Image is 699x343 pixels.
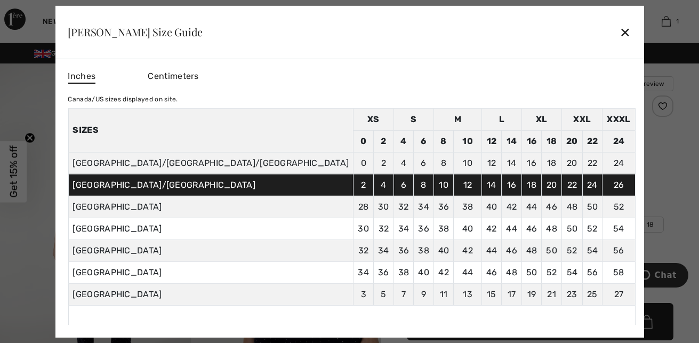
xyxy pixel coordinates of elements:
td: 18 [542,130,562,152]
td: 4 [393,130,414,152]
td: 21 [542,283,562,305]
td: 15 [481,283,502,305]
td: 50 [542,240,562,261]
td: 38 [393,261,414,283]
td: 52 [602,196,635,218]
td: 6 [414,130,434,152]
td: 32 [393,196,414,218]
td: XXL [562,108,602,130]
td: 8 [433,152,454,174]
td: 10 [454,130,481,152]
td: 40 [414,261,434,283]
td: 54 [562,261,583,283]
td: 24 [602,152,635,174]
td: 6 [393,174,414,196]
td: 48 [542,218,562,240]
td: 50 [582,196,602,218]
td: 48 [502,261,522,283]
td: 42 [454,240,481,261]
td: 28 [353,196,374,218]
td: 44 [502,218,522,240]
td: 40 [481,196,502,218]
td: 38 [414,240,434,261]
td: 56 [582,261,602,283]
td: 34 [353,261,374,283]
td: 18 [542,152,562,174]
td: [GEOGRAPHIC_DATA] [68,240,353,261]
td: 22 [582,152,602,174]
td: 12 [454,174,481,196]
td: 2 [374,130,394,152]
td: 10 [433,174,454,196]
td: 14 [502,152,522,174]
td: 52 [542,261,562,283]
td: 54 [582,240,602,261]
div: ✕ [620,21,631,43]
td: [GEOGRAPHIC_DATA] [68,283,353,305]
td: 20 [542,174,562,196]
td: 30 [374,196,394,218]
td: M [433,108,481,130]
td: 2 [374,152,394,174]
span: Centimeters [148,70,198,81]
td: 13 [454,283,481,305]
td: 42 [433,261,454,283]
td: 8 [433,130,454,152]
td: 24 [582,174,602,196]
td: 58 [602,261,635,283]
td: L [481,108,521,130]
td: 10 [454,152,481,174]
td: 30 [353,218,374,240]
td: 7 [393,283,414,305]
span: Inches [68,69,95,83]
td: 36 [393,240,414,261]
td: 14 [502,130,522,152]
div: Canada/US sizes displayed on site. [68,94,635,103]
td: 0 [353,130,374,152]
td: 46 [481,261,502,283]
td: [GEOGRAPHIC_DATA] [68,218,353,240]
td: 50 [562,218,583,240]
td: 48 [521,240,542,261]
td: 36 [433,196,454,218]
td: [GEOGRAPHIC_DATA]/[GEOGRAPHIC_DATA]/[GEOGRAPHIC_DATA] [68,152,353,174]
td: 52 [562,240,583,261]
td: [GEOGRAPHIC_DATA]/[GEOGRAPHIC_DATA] [68,174,353,196]
td: 6 [414,152,434,174]
td: 20 [562,152,583,174]
td: 42 [481,218,502,240]
td: 46 [521,218,542,240]
td: 24 [602,130,635,152]
td: 40 [433,240,454,261]
td: S [393,108,433,130]
td: 34 [374,240,394,261]
td: 32 [374,218,394,240]
td: 40 [454,218,481,240]
td: 48 [562,196,583,218]
td: [GEOGRAPHIC_DATA] [68,261,353,283]
td: 12 [481,130,502,152]
td: 25 [582,283,602,305]
td: 38 [433,218,454,240]
td: 38 [454,196,481,218]
td: 44 [521,196,542,218]
td: [GEOGRAPHIC_DATA] [68,196,353,218]
span: Chat [23,7,45,17]
div: [PERSON_NAME] Size Guide [68,27,203,37]
td: 44 [481,240,502,261]
td: 56 [602,240,635,261]
td: 27 [602,283,635,305]
td: XL [521,108,561,130]
td: 34 [393,218,414,240]
td: 4 [393,152,414,174]
td: 26 [602,174,635,196]
td: 22 [562,174,583,196]
td: XXXL [602,108,635,130]
td: 50 [521,261,542,283]
td: XS [353,108,393,130]
td: 22 [582,130,602,152]
td: 16 [502,174,522,196]
td: 12 [481,152,502,174]
td: 3 [353,283,374,305]
td: 32 [353,240,374,261]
